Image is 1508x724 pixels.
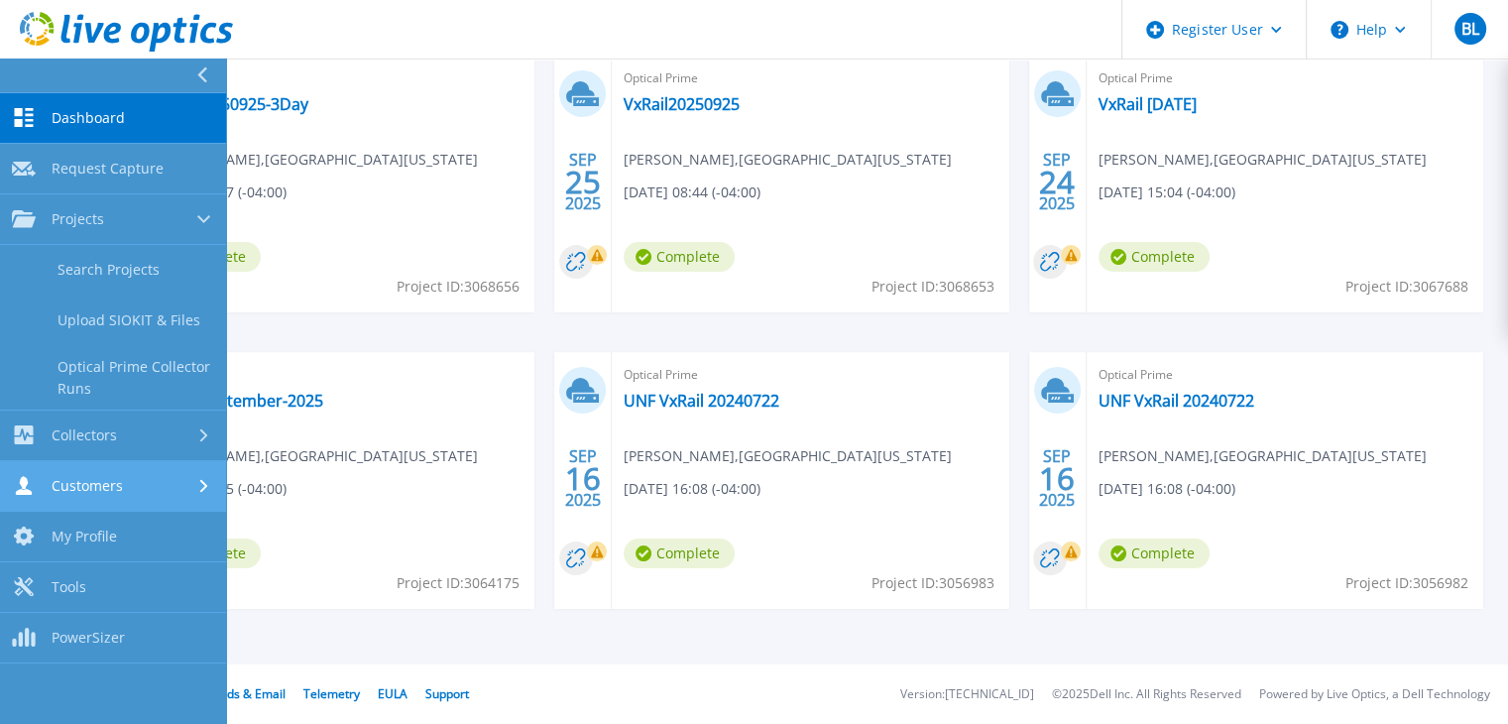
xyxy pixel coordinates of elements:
span: 16 [1039,470,1075,487]
span: [PERSON_NAME] , [GEOGRAPHIC_DATA][US_STATE] [624,445,952,467]
a: Telemetry [303,685,360,702]
a: Ads & Email [219,685,286,702]
li: Version: [TECHNICAL_ID] [900,688,1034,701]
span: Project ID: 3067688 [1345,276,1468,298]
span: 24 [1039,174,1075,190]
span: [DATE] 15:04 (-04:00) [1099,181,1235,203]
span: Optical Prime [624,364,996,386]
span: [PERSON_NAME] , [GEOGRAPHIC_DATA][US_STATE] [150,445,478,467]
a: VxRail-September-2025 [150,391,323,411]
span: [DATE] 16:08 (-04:00) [1099,478,1235,500]
a: VxRail [DATE] [1099,94,1197,114]
span: Project ID: 3068656 [397,276,520,298]
div: SEP 2025 [564,442,602,515]
a: EULA [378,685,407,702]
span: [DATE] 08:44 (-04:00) [624,181,760,203]
span: Optical Prime [1099,364,1471,386]
a: UNF VxRail 20240722 [624,391,779,411]
span: Optical Prime [150,364,522,386]
span: Optical Prime [1099,67,1471,89]
span: Project ID: 3064175 [397,572,520,594]
span: Collectors [52,426,117,444]
span: My Profile [52,528,117,545]
span: [DATE] 16:08 (-04:00) [624,478,760,500]
span: Project ID: 3056982 [1345,572,1468,594]
li: © 2025 Dell Inc. All Rights Reserved [1052,688,1241,701]
span: Complete [624,539,735,568]
span: [PERSON_NAME] , [GEOGRAPHIC_DATA][US_STATE] [1099,149,1427,171]
span: Project ID: 3068653 [871,276,994,298]
span: Complete [624,242,735,272]
span: BL [1460,21,1478,37]
a: VxRail20250925 [624,94,740,114]
span: Optical Prime [624,67,996,89]
a: UNF VxRail 20240722 [1099,391,1254,411]
span: Customers [52,477,123,495]
span: Complete [1099,242,1210,272]
div: SEP 2025 [1038,442,1076,515]
a: Support [425,685,469,702]
span: Projects [52,210,104,228]
span: Request Capture [52,160,164,178]
div: SEP 2025 [564,146,602,218]
span: Tools [52,578,86,596]
span: [PERSON_NAME] , [GEOGRAPHIC_DATA][US_STATE] [150,149,478,171]
span: Dashboard [52,109,125,127]
span: 16 [565,470,601,487]
li: Powered by Live Optics, a Dell Technology [1259,688,1490,701]
div: SEP 2025 [1038,146,1076,218]
span: Project ID: 3056983 [871,572,994,594]
span: PowerSizer [52,629,125,647]
span: [PERSON_NAME] , [GEOGRAPHIC_DATA][US_STATE] [624,149,952,171]
span: [PERSON_NAME] , [GEOGRAPHIC_DATA][US_STATE] [1099,445,1427,467]
span: 25 [565,174,601,190]
span: Complete [1099,539,1210,568]
span: Optical Prime [150,67,522,89]
a: VxRail20250925-3Day [150,94,308,114]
